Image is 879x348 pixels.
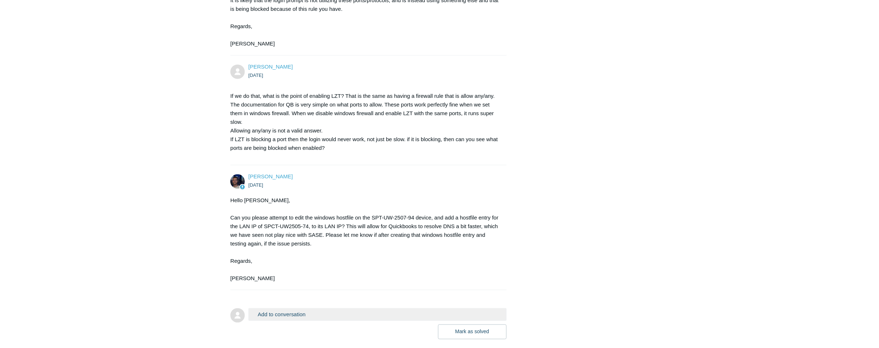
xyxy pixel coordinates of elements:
button: Mark as solved [438,325,507,339]
a: [PERSON_NAME] [248,64,293,70]
span: Sophie Chauvin [248,64,293,70]
time: 08/29/2025, 16:13 [248,182,263,188]
a: [PERSON_NAME] [248,173,293,179]
button: Add to conversation [248,308,507,321]
time: 08/29/2025, 12:42 [248,73,263,78]
p: If we do that, what is the point of enabling LZT? That is the same as having a firewall rule that... [230,92,499,152]
span: Connor Davis [248,173,293,179]
div: Hello [PERSON_NAME], Can you please attempt to edit the windows hostfile on the SPT-UW-2507-94 de... [230,196,499,283]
